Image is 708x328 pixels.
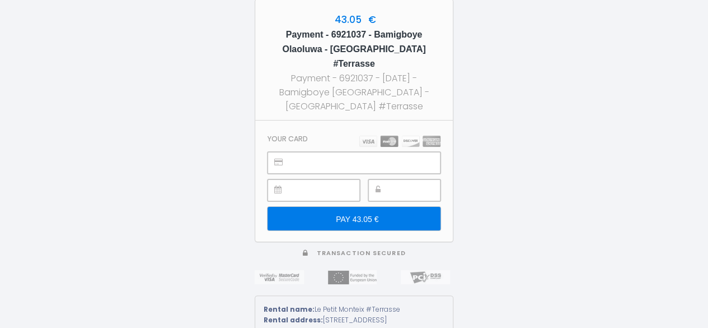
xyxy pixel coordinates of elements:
div: [STREET_ADDRESS] [264,315,444,326]
span: 43.05 € [332,13,376,26]
h5: Payment - 6921037 - Bamigboye Olaoluwa - [GEOGRAPHIC_DATA] #Terrasse [265,27,443,71]
input: PAY 43.05 € [268,207,440,230]
span: Transaction secured [317,249,406,257]
h3: Your card [268,135,308,143]
div: Payment - 6921037 - [DATE] - Bamigboye [GEOGRAPHIC_DATA] - [GEOGRAPHIC_DATA] #Terrasse [265,71,443,113]
iframe: Secure CVC input frame [393,180,440,201]
div: Le Petit Monteix #Terrasse [264,304,444,315]
img: carts.png [359,136,440,147]
strong: Rental name: [264,304,315,314]
iframe: Secure expiration date input frame [293,180,359,201]
iframe: Secure card number input frame [293,153,440,173]
strong: Rental address: [264,315,323,325]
